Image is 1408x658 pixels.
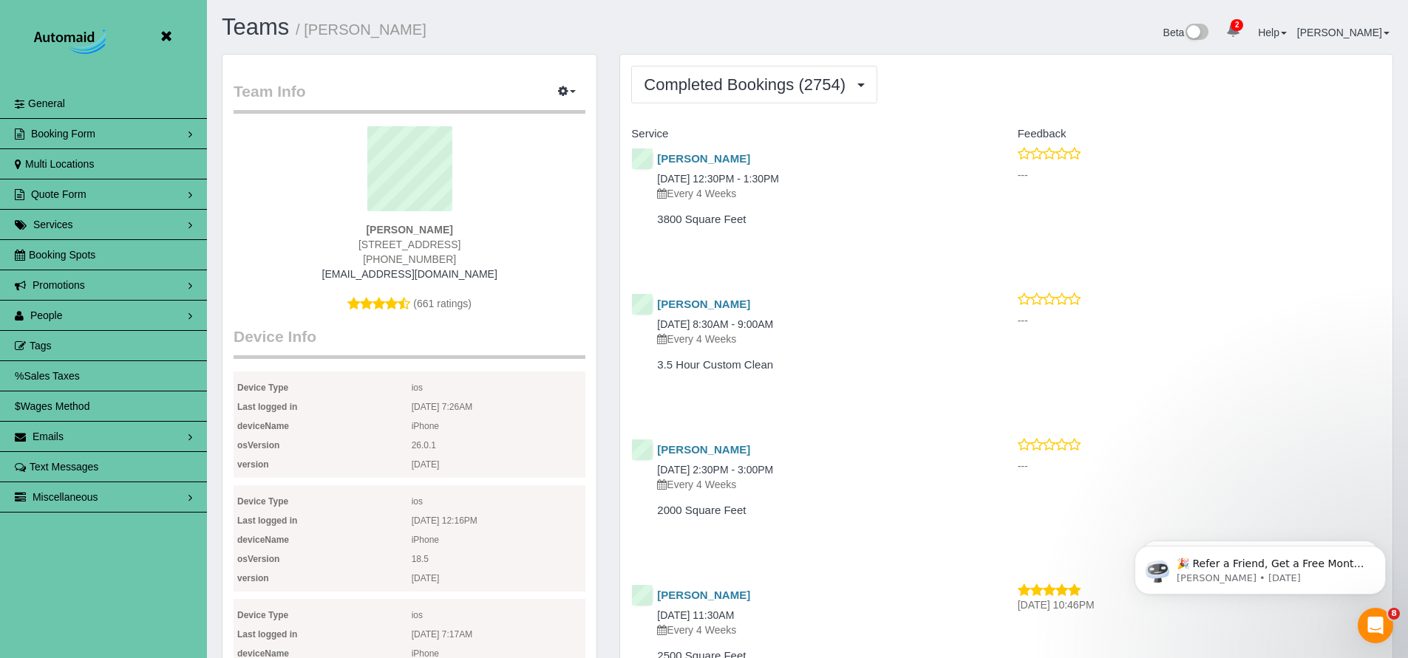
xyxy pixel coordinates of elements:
[31,188,86,200] span: Quote Form
[1358,608,1393,643] iframe: Intercom live chat
[237,459,269,470] b: version
[657,152,750,165] a: [PERSON_NAME]
[657,213,973,226] h4: 3800 Square Feet
[64,43,253,202] span: 🎉 Refer a Friend, Get a Free Month! 🎉 Love Automaid? Share the love! When you refer a friend who ...
[412,436,586,455] span: 26.0.1
[322,268,497,280] a: [EMAIL_ADDRESS][DOMAIN_NAME]
[1258,27,1287,38] a: Help
[363,253,456,265] span: [PHONE_NUMBER]
[237,383,288,393] b: Device Type
[237,554,279,564] b: osVersion
[237,573,269,583] b: version
[657,318,773,330] a: [DATE] 8:30AM - 9:00AM
[237,629,297,640] b: Last logged in
[412,417,586,436] span: iPhone
[412,549,586,569] span: 18.5
[412,569,586,588] span: [DATE]
[657,332,973,346] p: Every 4 Weeks
[30,340,52,352] span: Tags
[657,464,773,476] a: [DATE] 2:30PM - 3:00PM
[1018,313,1381,328] p: ---
[30,461,98,473] span: Text Messages
[1018,459,1381,473] p: ---
[366,224,452,236] strong: [PERSON_NAME]
[1297,27,1390,38] a: [PERSON_NAME]
[657,477,973,492] p: Every 4 Weeks
[412,397,586,417] span: [DATE] 7:26AM
[222,14,289,40] a: Teams
[31,128,95,140] span: Booking Form
[237,402,297,412] b: Last logged in
[1184,24,1208,43] img: New interface
[657,298,750,310] a: [PERSON_NAME]
[1388,608,1400,620] span: 8
[657,589,750,601] a: [PERSON_NAME]
[28,97,65,109] span: General
[234,80,585,114] legend: Team Info
[657,443,750,456] a: [PERSON_NAME]
[412,606,586,625] span: ios
[33,219,73,230] span: Services
[33,279,85,291] span: Promotions
[237,610,288,620] b: Device Type
[644,75,853,94] span: Completed Bookings (2754)
[30,309,63,321] span: People
[358,239,460,250] span: [STREET_ADDRESS]
[657,609,734,621] a: [DATE] 11:30AM
[412,378,586,397] span: ios
[26,26,118,59] img: Automaid Logo
[657,186,973,201] p: Every 4 Weeks
[33,431,64,442] span: Emails
[412,511,586,530] span: [DATE] 12:16PM
[657,623,973,637] p: Every 4 Weeks
[33,491,98,503] span: Miscellaneous
[1018,597,1381,612] p: [DATE] 10:46PM
[237,515,297,526] b: Last logged in
[237,496,288,507] b: Device Type
[1231,19,1243,31] span: 2
[1018,128,1381,140] h4: Feedback
[657,173,779,185] a: [DATE] 12:30PM - 1:30PM
[237,421,289,431] b: deviceName
[1163,27,1209,38] a: Beta
[24,370,79,382] span: Sales Taxes
[631,128,995,140] h4: Service
[29,249,95,261] span: Booking Spots
[296,21,426,38] small: / [PERSON_NAME]
[237,440,279,450] b: osVersion
[657,359,973,371] h4: 3.5 Hour Custom Clean
[234,126,585,326] div: (661 ratings)
[412,625,586,644] span: [DATE] 7:17AM
[631,66,877,103] button: Completed Bookings (2754)
[25,158,94,170] span: Multi Locations
[412,455,586,474] span: [DATE]
[1219,15,1248,47] a: 2
[412,530,586,549] span: iPhone
[64,57,255,70] p: Message from Ellie, sent 3d ago
[412,492,586,511] span: ios
[1112,515,1408,618] iframe: Intercom notifications message
[237,535,289,545] b: deviceName
[21,400,90,412] span: Wages Method
[1018,168,1381,182] p: ---
[657,504,973,517] h4: 2000 Square Feet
